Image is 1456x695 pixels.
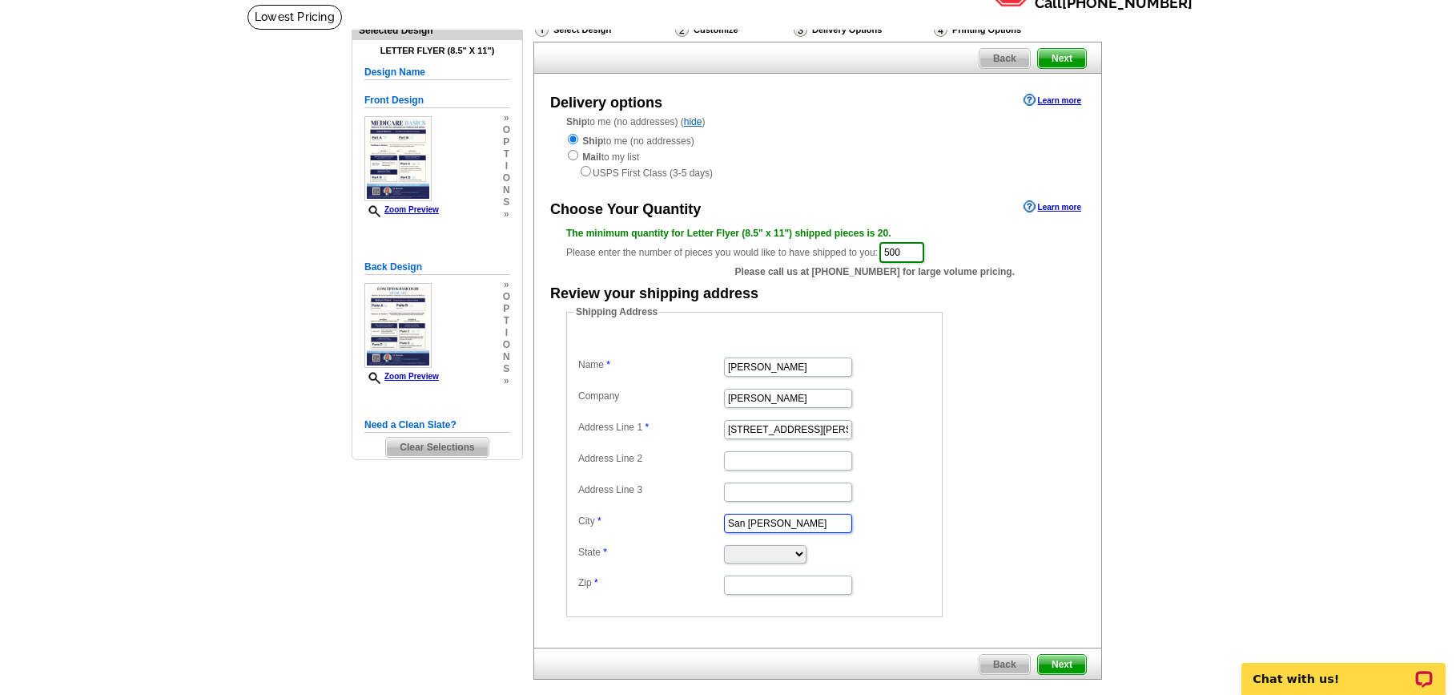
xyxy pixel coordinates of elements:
a: Back [979,654,1031,675]
label: Address Line 3 [578,483,722,497]
div: The minimum quantity for Letter Flyer (8.5" x 11") shipped pieces is 20. [566,226,1069,240]
span: s [503,363,510,375]
span: o [503,124,510,136]
a: hide [684,116,702,127]
span: o [503,291,510,303]
h5: Back Design [364,260,510,275]
div: Delivery Options [792,22,932,42]
div: Selected Design [352,22,522,38]
h4: Letter Flyer (8.5" x 11") [364,46,510,56]
label: Zip [578,576,722,590]
span: n [503,184,510,196]
div: Printing Options [932,22,1075,38]
iframe: LiveChat chat widget [1231,644,1456,695]
span: Please call us at [PHONE_NUMBER] for large volume pricing. [735,265,1015,279]
a: Back [979,48,1031,69]
a: Zoom Preview [364,372,439,381]
strong: Mail [582,152,601,163]
h5: Design Name [364,65,510,80]
label: Address Line 1 [578,420,722,434]
span: » [503,208,510,220]
a: Zoom Preview [364,205,439,214]
label: State [578,545,722,560]
span: i [503,160,510,172]
span: Next [1038,655,1086,674]
span: Next [1038,49,1086,68]
span: i [503,327,510,339]
label: Company [578,389,722,403]
div: Please enter the number of pieces you would like to have shipped to you: [566,226,1069,265]
span: Back [979,49,1030,68]
div: to me (no addresses) ( ) [534,115,1101,180]
span: o [503,172,510,184]
div: to me (no addresses) to my list [566,132,1069,180]
span: Back [979,655,1030,674]
label: Name [578,358,722,372]
strong: Ship [566,116,587,127]
img: Customize [675,22,689,37]
span: t [503,315,510,327]
span: p [503,303,510,315]
span: Clear Selections [386,438,488,457]
span: o [503,339,510,351]
span: » [503,375,510,387]
label: City [578,514,722,528]
span: » [503,112,510,124]
span: p [503,136,510,148]
span: s [503,196,510,208]
img: Delivery Options [794,22,807,37]
label: Address Line 2 [578,451,722,466]
div: Choose Your Quantity [550,199,701,220]
div: Review your shipping address [550,283,758,305]
img: small-thumb.jpg [364,283,432,368]
span: n [503,351,510,363]
div: Delivery options [550,92,662,114]
legend: Shipping Address [574,305,659,319]
a: Learn more [1024,94,1081,107]
img: small-thumb.jpg [364,116,432,201]
img: Printing Options & Summary [934,22,947,37]
h5: Need a Clean Slate? [364,418,510,433]
span: t [503,148,510,160]
div: Customize [674,22,792,38]
div: Select Design [533,22,674,42]
h5: Front Design [364,93,510,108]
span: » [503,279,510,291]
div: USPS First Class (3-5 days) [566,164,1069,180]
strong: Ship [582,135,603,147]
a: Learn more [1024,200,1081,213]
img: Select Design [535,22,549,37]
